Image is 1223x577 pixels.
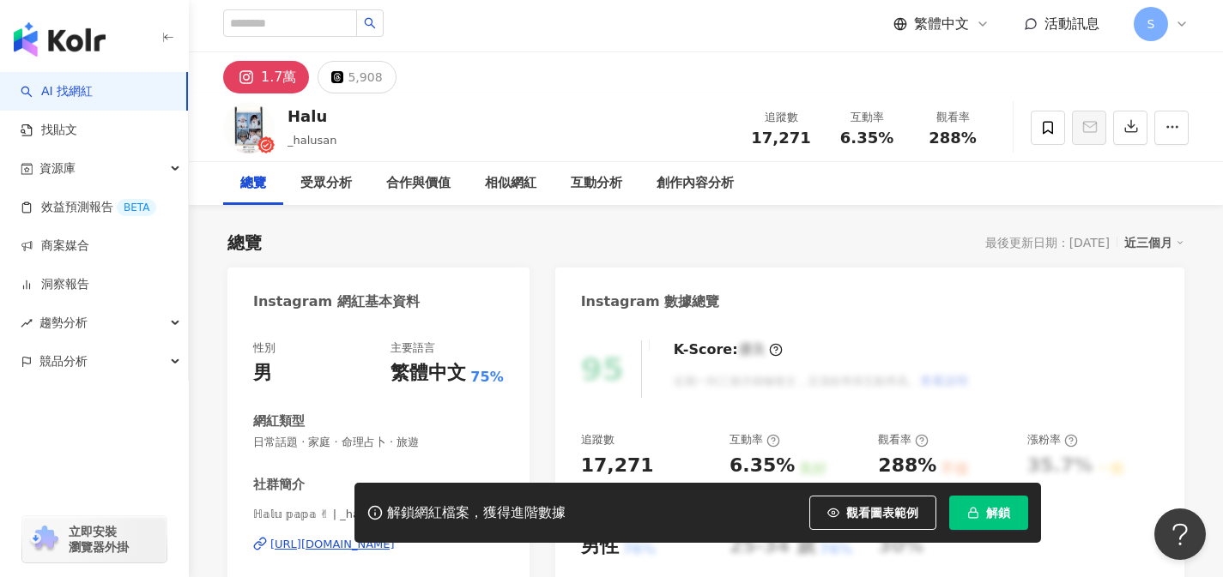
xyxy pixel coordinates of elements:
[657,173,734,194] div: 創作內容分析
[253,435,504,450] span: 日常話題 · 家庭 · 命理占卜 · 旅遊
[227,231,262,255] div: 總覽
[485,173,536,194] div: 相似網紅
[920,109,985,126] div: 觀看率
[391,340,435,356] div: 主要語言
[22,516,166,562] a: chrome extension立即安裝 瀏覽器外掛
[470,368,503,387] span: 75%
[21,317,33,329] span: rise
[840,129,893,147] span: 6.35%
[1027,432,1078,448] div: 漲粉率
[21,276,89,293] a: 洞察報告
[748,109,814,126] div: 追蹤數
[986,506,1010,520] span: 解鎖
[318,61,396,93] button: 5,908
[364,17,376,29] span: search
[1147,15,1155,33] span: S
[21,83,93,100] a: searchAI 找網紅
[914,15,969,33] span: 繁體中文
[581,432,615,448] div: 追蹤數
[14,22,106,57] img: logo
[730,453,795,479] div: 6.35%
[386,173,451,194] div: 合作與價值
[253,412,305,430] div: 網紅類型
[21,237,89,255] a: 商案媒合
[253,476,305,494] div: 社群簡介
[39,342,88,381] span: 競品分析
[69,524,129,555] span: 立即安裝 瀏覽器外掛
[27,526,61,553] img: chrome extension
[21,122,77,139] a: 找貼文
[240,173,266,194] div: 總覽
[261,65,296,89] div: 1.7萬
[929,129,977,147] span: 288%
[730,432,780,448] div: 互動率
[878,432,929,448] div: 觀看率
[878,453,936,479] div: 288%
[223,61,309,93] button: 1.7萬
[581,453,654,479] div: 17,271
[253,537,504,552] a: [URL][DOMAIN_NAME]
[674,340,783,359] div: K-Score :
[387,504,566,522] div: 解鎖網紅檔案，獲得進階數據
[288,134,337,147] span: _halusan
[270,537,395,552] div: [URL][DOMAIN_NAME]
[985,236,1110,249] div: 最後更新日期：[DATE]
[39,149,76,188] span: 資源庫
[288,105,337,127] div: Halu
[348,65,382,89] div: 5,908
[846,506,918,520] span: 觀看圖表範例
[253,292,420,311] div: Instagram 網紅基本資料
[949,496,1028,530] button: 解鎖
[21,199,156,216] a: 效益預測報告BETA
[391,360,466,387] div: 繁體中文
[39,304,88,342] span: 趨勢分析
[581,533,619,560] div: 男性
[300,173,352,194] div: 受眾分析
[1124,231,1184,254] div: 近三個月
[253,360,272,387] div: 男
[1044,15,1099,32] span: 活動訊息
[581,292,720,311] div: Instagram 數據總覽
[223,102,275,153] img: KOL Avatar
[809,496,936,530] button: 觀看圖表範例
[571,173,622,194] div: 互動分析
[834,109,899,126] div: 互動率
[751,129,810,147] span: 17,271
[253,340,275,356] div: 性別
